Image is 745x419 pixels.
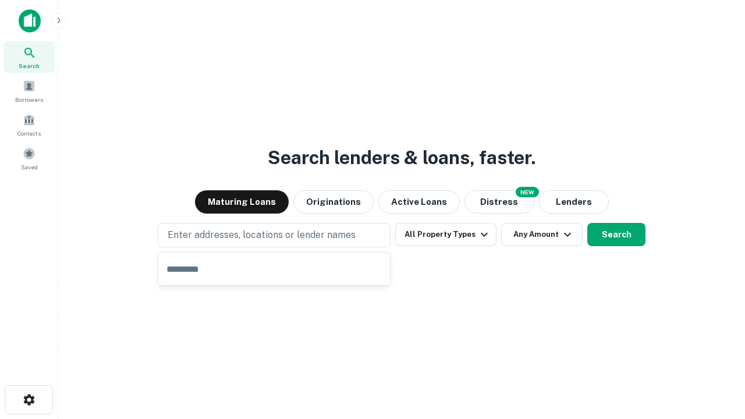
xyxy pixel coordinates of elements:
button: Search [587,223,645,246]
p: Enter addresses, locations or lender names [168,228,356,242]
button: Search distressed loans with lien and other non-mortgage details. [464,190,534,214]
button: Originations [293,190,374,214]
button: All Property Types [395,223,496,246]
a: Search [3,41,55,73]
iframe: Chat Widget [687,326,745,382]
a: Borrowers [3,75,55,106]
span: Search [19,61,40,70]
h3: Search lenders & loans, faster. [268,144,535,172]
span: Saved [21,162,38,172]
button: Enter addresses, locations or lender names [158,223,391,247]
a: Saved [3,143,55,174]
a: Contacts [3,109,55,140]
button: Active Loans [378,190,460,214]
div: NEW [516,187,539,197]
button: Any Amount [501,223,583,246]
span: Contacts [17,129,41,138]
button: Lenders [539,190,609,214]
span: Borrowers [15,95,43,104]
img: capitalize-icon.png [19,9,41,33]
button: Maturing Loans [195,190,289,214]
